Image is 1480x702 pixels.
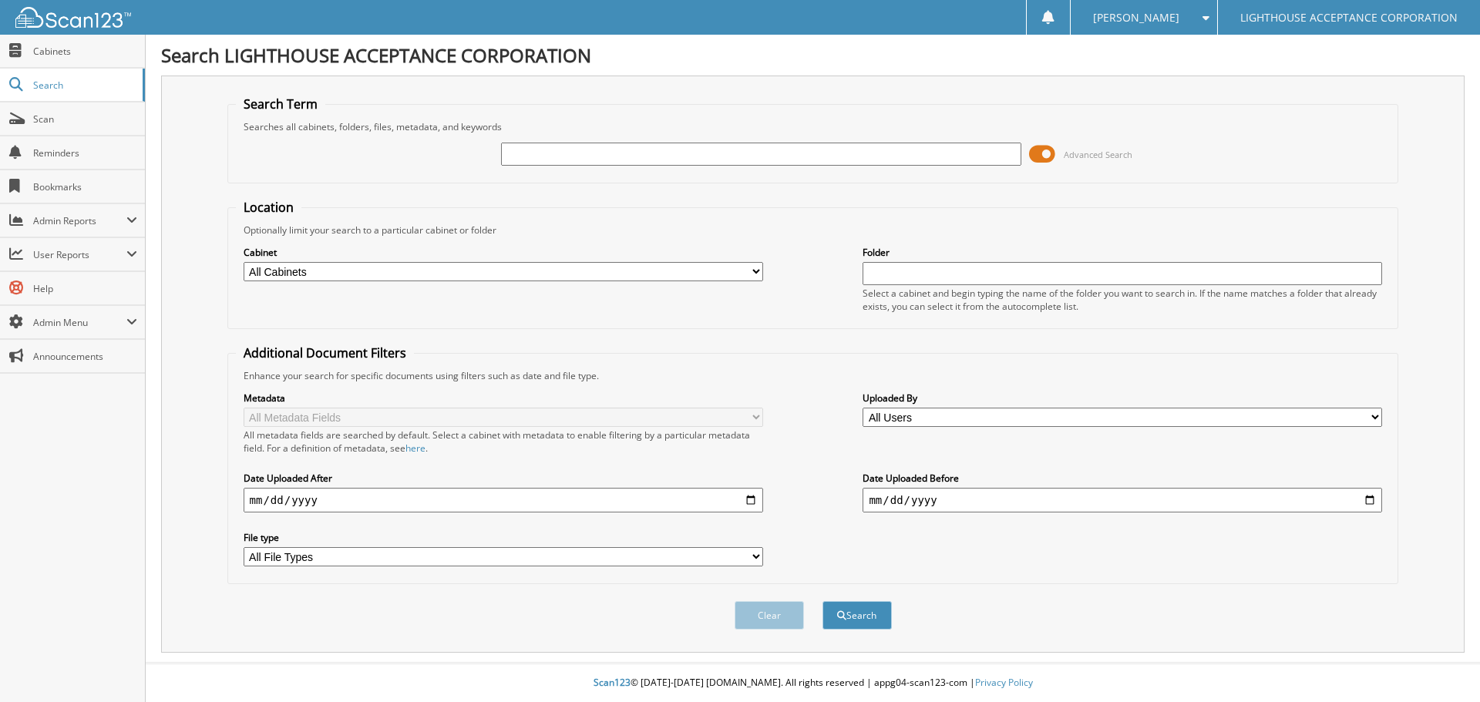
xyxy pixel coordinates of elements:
[33,282,137,295] span: Help
[244,428,763,455] div: All metadata fields are searched by default. Select a cabinet with metadata to enable filtering b...
[33,214,126,227] span: Admin Reports
[33,350,137,363] span: Announcements
[33,316,126,329] span: Admin Menu
[735,601,804,630] button: Clear
[33,248,126,261] span: User Reports
[594,676,631,689] span: Scan123
[33,113,137,126] span: Scan
[822,601,892,630] button: Search
[863,472,1382,485] label: Date Uploaded Before
[236,96,325,113] legend: Search Term
[863,391,1382,405] label: Uploaded By
[863,488,1382,512] input: end
[236,199,301,216] legend: Location
[236,369,1391,382] div: Enhance your search for specific documents using filters such as date and file type.
[236,223,1391,237] div: Optionally limit your search to a particular cabinet or folder
[1064,149,1132,160] span: Advanced Search
[863,287,1382,313] div: Select a cabinet and begin typing the name of the folder you want to search in. If the name match...
[236,344,414,361] legend: Additional Document Filters
[244,472,763,485] label: Date Uploaded After
[33,79,135,92] span: Search
[161,42,1465,68] h1: Search LIGHTHOUSE ACCEPTANCE CORPORATION
[975,676,1033,689] a: Privacy Policy
[405,442,425,455] a: here
[244,488,763,512] input: start
[244,531,763,544] label: File type
[863,246,1382,259] label: Folder
[15,7,131,28] img: scan123-logo-white.svg
[244,391,763,405] label: Metadata
[33,45,137,58] span: Cabinets
[236,120,1391,133] div: Searches all cabinets, folders, files, metadata, and keywords
[33,180,137,193] span: Bookmarks
[244,246,763,259] label: Cabinet
[1240,13,1458,22] span: LIGHTHOUSE ACCEPTANCE CORPORATION
[146,664,1480,702] div: © [DATE]-[DATE] [DOMAIN_NAME]. All rights reserved | appg04-scan123-com |
[33,146,137,160] span: Reminders
[1093,13,1179,22] span: [PERSON_NAME]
